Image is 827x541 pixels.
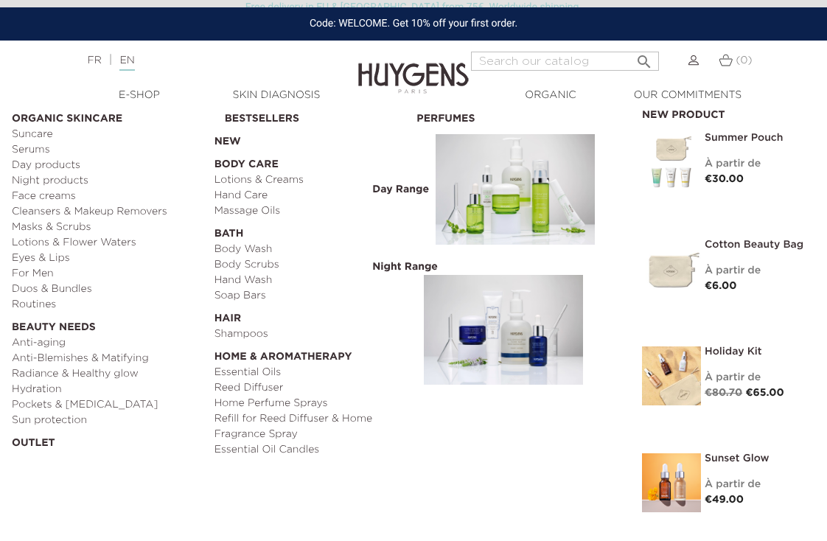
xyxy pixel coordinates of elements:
a: New [214,127,407,150]
a: Skin Diagnosis [208,88,345,103]
a: Massage Oils [214,203,407,219]
a: Hand Wash [214,273,407,288]
input: Search [471,52,659,71]
a: E-Shop [71,88,208,103]
a: Essential Oils [214,365,407,380]
img: routine_jour_banner.jpg [436,134,595,245]
a: Hydration [12,382,204,397]
img: Summer pouch [642,133,701,192]
a: Reed Diffuser [214,380,407,396]
div: À partir de [705,477,804,492]
a: For Men [12,266,204,282]
a: Duos & Bundles [12,282,204,297]
a: Essential Oil Candles [214,442,407,458]
img: routine_nuit_banner.jpg [424,275,583,385]
a: Beauty needs [12,313,204,335]
i:  [635,49,653,66]
div: À partir de [705,156,804,172]
a: EN [119,55,134,71]
a: Hand Care [214,188,407,203]
a: OUTLET [12,428,204,451]
a: Organic Skincare [12,104,204,127]
a: Soap Bars [214,288,407,304]
a: Hair [214,304,407,327]
a: Cotton Beauty Bag [705,240,804,250]
a: Refill for Reed Diffuser & Home Fragrance Spray [214,411,407,442]
a: Shampoos [214,327,407,342]
a: Holiday Kit [705,346,804,357]
span: €30.00 [705,174,744,184]
a: Sun protection [12,413,204,428]
a: Lotions & Flower Waters [12,235,204,251]
span: €80.70 [705,388,742,398]
h2: New product [642,104,804,122]
span: €6.00 [705,281,737,291]
a: Summer pouch [705,133,804,143]
a: Home Perfume Sprays [214,396,407,411]
a: Night products [12,173,204,189]
a: Body Wash [214,242,407,257]
a: Bath [214,219,407,242]
img: Cotton Beauty Bag [642,240,701,299]
a: Serums [12,142,204,158]
a: Day products [12,158,204,173]
a: Pockets & [MEDICAL_DATA] [12,397,204,413]
span: (0) [736,55,752,66]
a: FR [87,55,101,66]
a: Masks & Scrubs [12,220,204,235]
a: Body Care [214,150,407,172]
img: Huygens [358,39,469,96]
a: Perfumes [416,104,609,127]
button:  [631,47,657,67]
a: Face creams [12,189,204,204]
span: Day Range [369,183,433,196]
a: Our commitments [619,88,756,103]
img: Holiday kit [642,346,701,405]
span: €65.00 [745,388,784,398]
div: À partir de [705,263,804,279]
a: Eyes & Lips [12,251,204,266]
a: Sunset Glow [705,453,804,464]
img: Sunset Glow [642,453,701,512]
a: Home & Aromatherapy [214,342,407,365]
span: Night Range [369,260,442,273]
div: | [80,52,333,69]
a: Day Range [416,127,609,252]
a: Suncare [12,127,204,142]
a: Routines [12,297,204,313]
a: Lotions & Creams [214,172,407,188]
a: Anti-Blemishes & Matifying [12,351,204,366]
a: Night Range [416,252,609,393]
a: Cleansers & Makeup Removers [12,204,204,220]
span: €49.00 [705,495,744,505]
a: Bestsellers [225,104,407,127]
a: Radiance & Healthy glow [12,366,204,382]
div: À partir de [705,370,804,385]
a: Body Scrubs [214,257,407,273]
a: Anti-aging [12,335,204,351]
a: Organic Apothecary [482,88,619,119]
